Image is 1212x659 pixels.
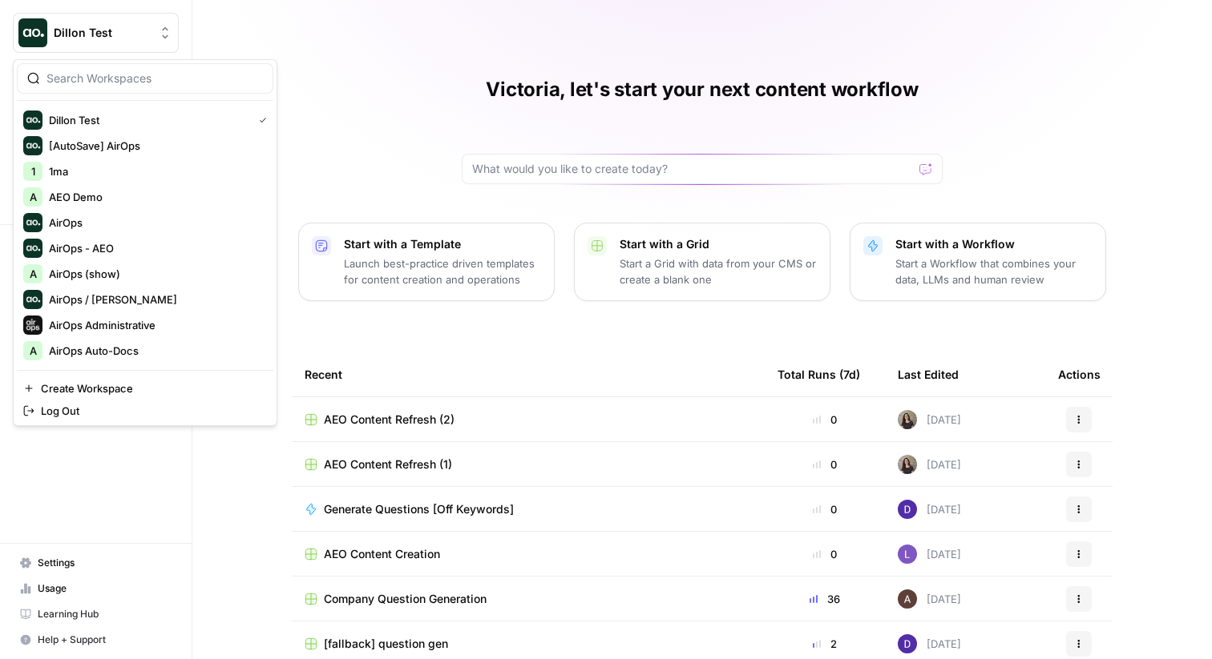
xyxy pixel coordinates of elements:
[472,161,913,177] input: What would you like to create today?
[778,636,872,652] div: 2
[620,236,817,252] p: Start with a Grid
[305,591,752,607] a: Company Question Generation
[13,550,179,576] a: Settings
[324,412,454,428] span: AEO Content Refresh (2)
[46,70,263,86] input: Search Workspaces
[305,412,752,428] a: AEO Content Refresh (2)
[30,343,37,359] span: A
[49,112,246,128] span: Dillon Test
[23,290,42,309] img: AirOps / Nicholas Cabral Logo
[324,636,448,652] span: [fallback] question gen
[17,400,273,422] a: Log Out
[895,236,1093,252] p: Start with a Workflow
[13,601,179,627] a: Learning Hub
[778,591,872,607] div: 36
[30,266,37,282] span: A
[305,636,752,652] a: [fallback] question gen
[486,77,918,102] h1: Victoria, let's start your next content workflow
[898,500,961,519] div: [DATE]
[898,634,917,653] img: 6clbhjv5t98vtpq4yyt91utag0vy
[344,236,541,252] p: Start with a Template
[49,291,261,307] span: AirOps / [PERSON_NAME]
[49,266,261,282] span: AirOps (show)
[49,138,261,154] span: [AutoSave] AirOps
[49,240,261,256] span: AirOps - AEO
[54,25,151,41] span: Dillon Test
[49,317,261,333] span: AirOps Administrative
[898,634,961,653] div: [DATE]
[49,189,261,205] span: AEO Demo
[305,456,752,472] a: AEO Content Refresh (1)
[38,581,172,596] span: Usage
[49,343,261,359] span: AirOps Auto-Docs
[298,223,555,301] button: Start with a TemplateLaunch best-practice driven templates for content creation and operations
[305,546,752,562] a: AEO Content Creation
[898,544,961,564] div: [DATE]
[30,189,37,205] span: A
[898,410,961,429] div: [DATE]
[305,501,752,517] a: Generate Questions [Off Keywords]
[778,412,872,428] div: 0
[23,111,42,130] img: Dillon Test Logo
[898,500,917,519] img: 6clbhjv5t98vtpq4yyt91utag0vy
[49,215,261,231] span: AirOps
[898,589,961,609] div: [DATE]
[898,410,917,429] img: n04lk3h3q0iujb8nvuuepb5yxxxi
[324,501,514,517] span: Generate Questions [Off Keywords]
[23,239,42,258] img: AirOps - AEO Logo
[895,255,1093,287] p: Start a Workflow that combines your data, LLMs and human review
[898,544,917,564] img: rn7sh892ioif0lo51687sih9ndqw
[41,403,261,419] span: Log Out
[324,591,487,607] span: Company Question Generation
[23,136,42,155] img: [AutoSave] AirOps Logo
[778,456,872,472] div: 0
[38,556,172,570] span: Settings
[18,18,47,47] img: Dillon Test Logo
[574,223,830,301] button: Start with a GridStart a Grid with data from your CMS or create a blank one
[38,607,172,621] span: Learning Hub
[41,380,261,396] span: Create Workspace
[23,315,42,335] img: AirOps Administrative Logo
[13,576,179,601] a: Usage
[13,59,277,426] div: Workspace: Dillon Test
[31,163,35,179] span: 1
[17,377,273,400] a: Create Workspace
[898,589,917,609] img: outd9nmvisznegtkgmf6r94nv2pn
[898,455,917,474] img: n04lk3h3q0iujb8nvuuepb5yxxxi
[778,352,860,396] div: Total Runs (7d)
[324,456,452,472] span: AEO Content Refresh (1)
[898,455,961,474] div: [DATE]
[23,213,42,232] img: AirOps Logo
[49,163,261,179] span: 1ma
[778,501,872,517] div: 0
[898,352,959,396] div: Last Edited
[344,255,541,287] p: Launch best-practice driven templates for content creation and operations
[38,633,172,647] span: Help + Support
[13,627,179,653] button: Help + Support
[1058,352,1101,396] div: Actions
[778,546,872,562] div: 0
[850,223,1106,301] button: Start with a WorkflowStart a Workflow that combines your data, LLMs and human review
[13,13,179,53] button: Workspace: Dillon Test
[305,352,752,396] div: Recent
[620,255,817,287] p: Start a Grid with data from your CMS or create a blank one
[324,546,440,562] span: AEO Content Creation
